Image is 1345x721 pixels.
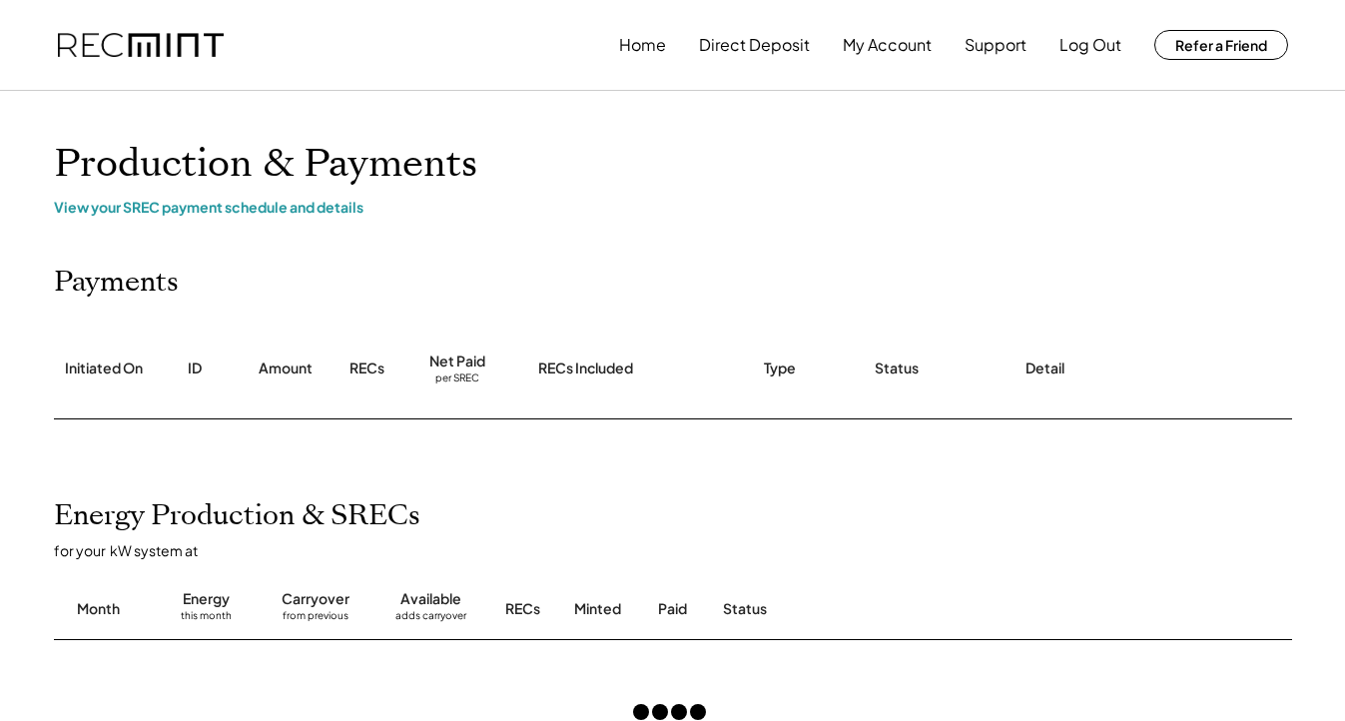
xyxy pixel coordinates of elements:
div: Type [764,359,796,378]
div: Amount [259,359,313,378]
h1: Production & Payments [54,141,1292,188]
div: ID [188,359,202,378]
div: Available [400,589,461,609]
div: Paid [658,599,687,619]
img: recmint-logotype%403x.png [58,33,224,58]
div: Month [77,599,120,619]
button: Log Out [1059,25,1121,65]
button: Direct Deposit [699,25,810,65]
button: Refer a Friend [1154,30,1288,60]
div: Initiated On [65,359,143,378]
div: RECs Included [538,359,633,378]
h2: Energy Production & SRECs [54,499,420,533]
div: RECs [349,359,384,378]
button: My Account [843,25,932,65]
div: Carryover [282,589,349,609]
div: Net Paid [429,352,485,371]
div: this month [181,609,232,629]
div: Energy [183,589,230,609]
div: Status [875,359,919,378]
button: Support [965,25,1026,65]
div: for your kW system at [54,541,1312,559]
div: adds carryover [395,609,466,629]
div: RECs [505,599,540,619]
div: Detail [1025,359,1064,378]
div: per SREC [435,371,479,386]
div: View your SREC payment schedule and details [54,198,1292,216]
div: Status [723,599,1062,619]
div: Minted [574,599,621,619]
div: from previous [283,609,348,629]
h2: Payments [54,266,179,300]
button: Home [619,25,666,65]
